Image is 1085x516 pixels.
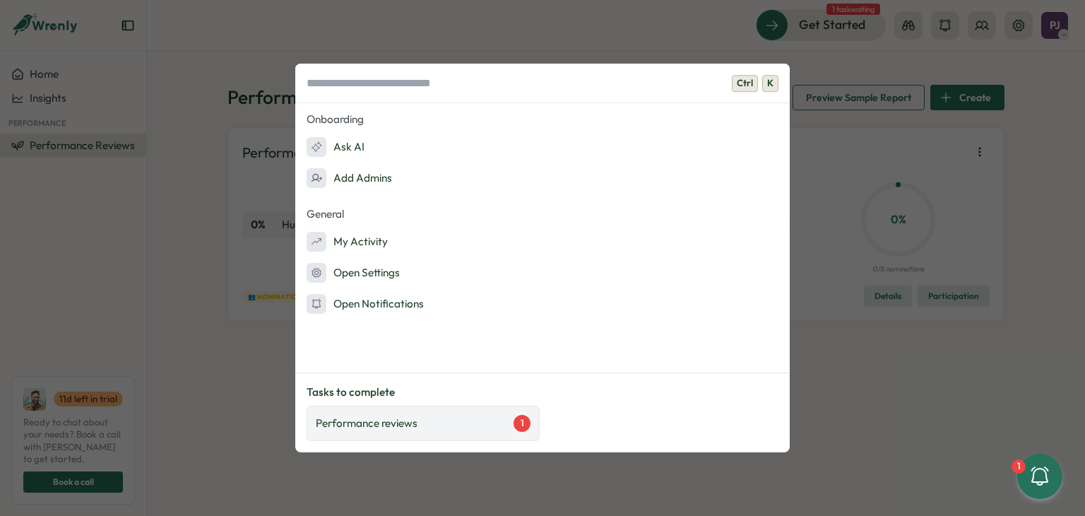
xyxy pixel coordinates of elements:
[307,137,364,157] div: Ask AI
[762,75,778,92] span: K
[295,109,790,130] p: Onboarding
[295,228,790,256] button: My Activity
[307,232,388,252] div: My Activity
[1012,459,1026,474] div: 1
[295,164,790,192] button: Add Admins
[1017,454,1062,499] button: 1
[307,294,424,314] div: Open Notifications
[295,133,790,161] button: Ask AI
[514,415,530,432] div: 1
[307,168,392,188] div: Add Admins
[307,385,778,400] p: Tasks to complete
[316,416,417,431] p: Performance reviews
[295,290,790,318] button: Open Notifications
[295,204,790,225] p: General
[295,259,790,287] button: Open Settings
[732,75,758,92] span: Ctrl
[307,263,400,283] div: Open Settings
